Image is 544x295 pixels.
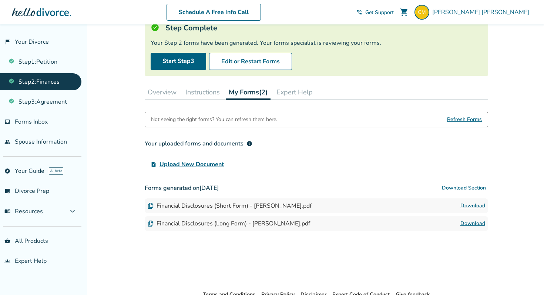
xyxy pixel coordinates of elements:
[4,188,10,194] span: list_alt_check
[507,259,544,295] iframe: Chat Widget
[167,4,261,21] a: Schedule A Free Info Call
[165,23,217,33] h5: Step Complete
[159,160,224,169] span: Upload New Document
[447,112,482,127] span: Refresh Forms
[68,207,77,216] span: expand_more
[460,219,485,228] a: Download
[4,258,10,264] span: groups
[4,119,10,125] span: inbox
[182,85,223,100] button: Instructions
[151,161,157,167] span: upload_file
[145,85,179,100] button: Overview
[356,9,362,15] span: phone_in_talk
[148,202,312,210] div: Financial Disclosures (Short Form) - [PERSON_NAME].pdf
[440,181,488,195] button: Download Section
[145,139,252,148] div: Your uploaded forms and documents
[4,39,10,45] span: flag_2
[246,141,252,147] span: info
[15,118,48,126] span: Forms Inbox
[414,5,429,20] img: cindy@checpalmbeach.com
[356,9,394,16] a: phone_in_talkGet Support
[49,167,63,175] span: AI beta
[4,207,43,215] span: Resources
[4,208,10,214] span: menu_book
[151,39,482,47] div: Your Step 2 forms have been generated. Your forms specialist is reviewing your forms.
[148,219,310,228] div: Financial Disclosures (Long Form) - [PERSON_NAME].pdf
[151,112,277,127] div: Not seeing the right forms? You can refresh them here.
[4,238,10,244] span: shopping_basket
[365,9,394,16] span: Get Support
[460,201,485,210] a: Download
[209,53,292,70] button: Edit or Restart Forms
[273,85,316,100] button: Expert Help
[148,221,154,227] img: Document
[4,139,10,145] span: people
[432,8,532,16] span: [PERSON_NAME] [PERSON_NAME]
[151,53,206,70] a: Start Step3
[400,8,409,17] span: shopping_cart
[148,203,154,209] img: Document
[4,168,10,174] span: explore
[226,85,271,100] button: My Forms(2)
[145,181,488,195] h3: Forms generated on [DATE]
